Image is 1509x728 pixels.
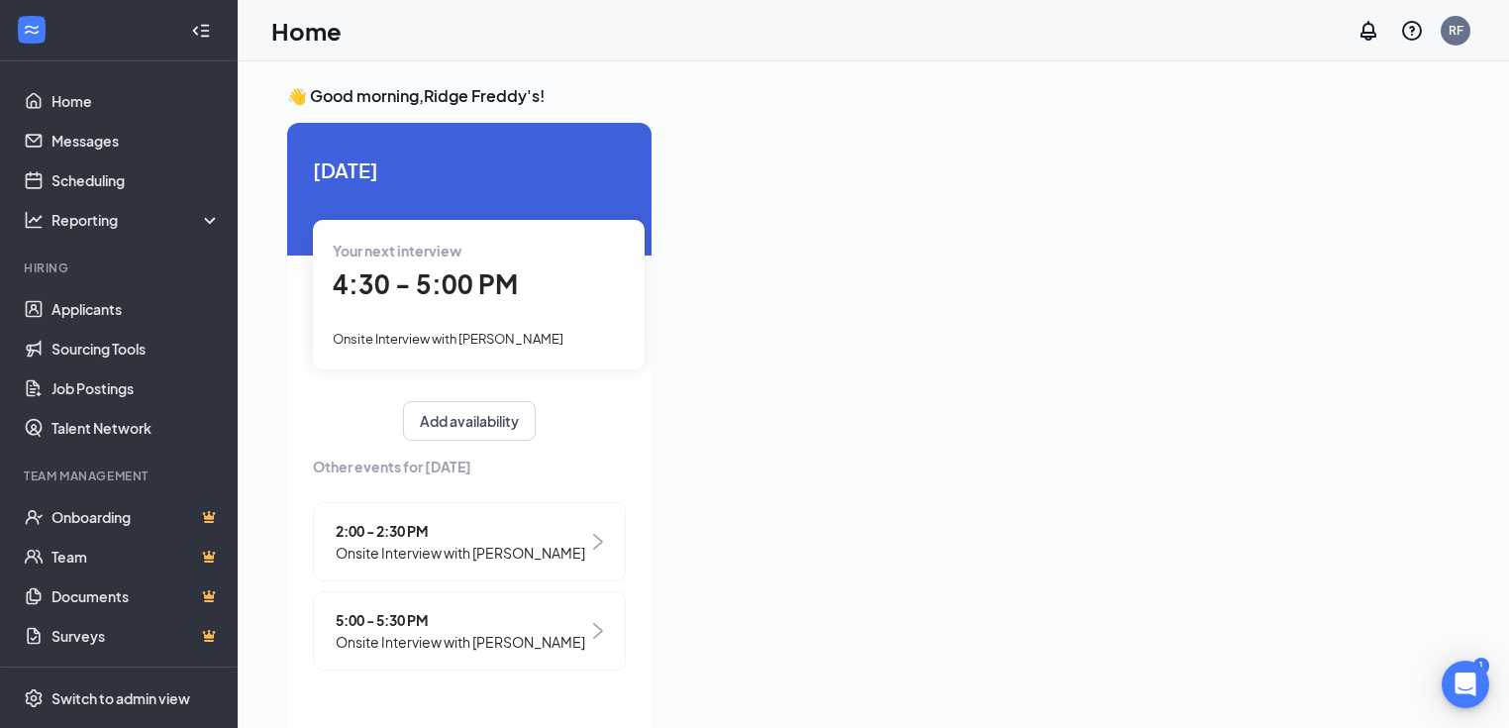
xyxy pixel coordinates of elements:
a: Scheduling [51,160,221,200]
span: 5:00 - 5:30 PM [336,609,585,631]
button: Add availability [403,401,536,441]
a: Home [51,81,221,121]
div: Switch to admin view [51,688,190,708]
div: 1 [1473,658,1489,675]
a: DocumentsCrown [51,576,221,616]
span: Other events for [DATE] [313,456,626,477]
svg: QuestionInfo [1400,19,1424,43]
div: RF [1449,22,1463,39]
span: 2:00 - 2:30 PM [336,520,585,542]
svg: Analysis [24,210,44,230]
a: Job Postings [51,368,221,408]
div: Hiring [24,260,217,276]
h3: 👋 Good morning, Ridge Freddy's ! [287,85,1459,107]
div: Reporting [51,210,222,230]
a: Messages [51,121,221,160]
svg: Notifications [1357,19,1380,43]
a: OnboardingCrown [51,497,221,537]
span: [DATE] [313,155,626,185]
h1: Home [271,14,342,48]
svg: WorkstreamLogo [22,20,42,40]
div: Team Management [24,468,217,484]
span: Onsite Interview with [PERSON_NAME] [336,542,585,564]
a: SurveysCrown [51,616,221,656]
span: Onsite Interview with [PERSON_NAME] [333,331,563,347]
span: 4:30 - 5:00 PM [333,267,518,300]
a: Sourcing Tools [51,329,221,368]
span: Your next interview [333,242,461,260]
a: Talent Network [51,408,221,448]
div: Open Intercom Messenger [1442,661,1489,708]
a: Applicants [51,289,221,329]
svg: Settings [24,688,44,708]
span: Onsite Interview with [PERSON_NAME] [336,631,585,653]
svg: Collapse [191,21,211,41]
a: TeamCrown [51,537,221,576]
